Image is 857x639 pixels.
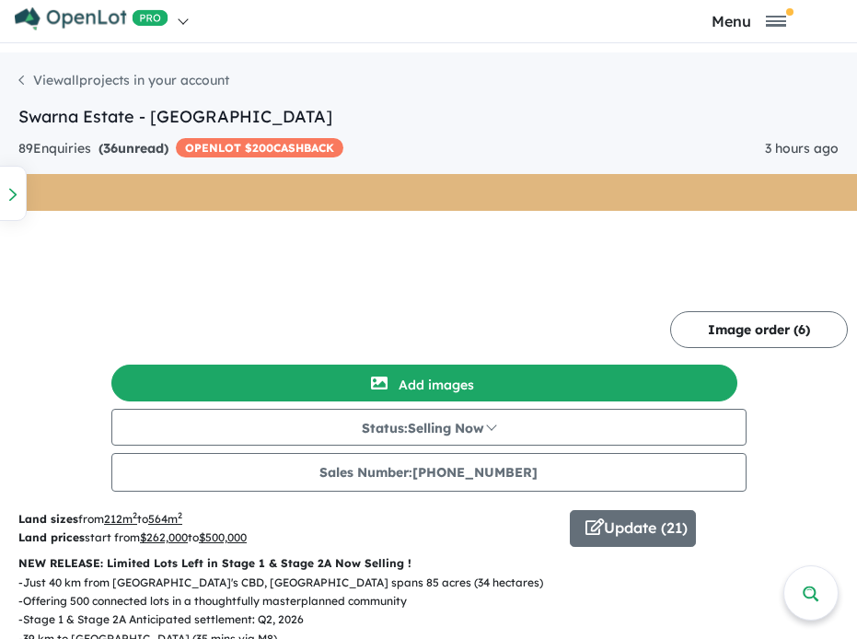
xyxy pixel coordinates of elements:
strong: ( unread) [98,140,168,157]
p: - Offering 500 connected lots in a thoughtfully masterplanned community [18,592,839,610]
p: NEW RELEASE: Limited Lots Left in Stage 1 & Stage 2A Now Selling ! [18,554,839,573]
u: 212 m [104,512,137,526]
img: Openlot PRO Logo White [15,7,168,30]
b: Land sizes [18,512,78,526]
p: start from [18,529,556,547]
p: - Stage 1 & Stage 2A Anticipated settlement: Q2, 2026 [18,610,839,629]
button: Update (21) [570,510,696,547]
div: 3 hours ago [765,138,839,160]
span: 36 [103,140,118,157]
button: Sales Number:[PHONE_NUMBER] [111,453,747,492]
a: Viewallprojects in your account [18,72,229,88]
button: Image order (6) [670,311,848,348]
span: OPENLOT $ 200 CASHBACK [176,138,343,157]
u: $ 500,000 [199,530,247,544]
a: Swarna Estate - [GEOGRAPHIC_DATA] [18,106,332,127]
p: from [18,510,556,529]
div: 89 Enquir ies [18,138,343,160]
sup: 2 [133,510,137,520]
b: Land prices [18,530,85,544]
u: $ 262,000 [140,530,188,544]
span: to [137,512,182,526]
button: Status:Selling Now [111,409,747,446]
p: - Just 40 km from [GEOGRAPHIC_DATA]'s CBD, [GEOGRAPHIC_DATA] spans 85 acres (34 hectares) [18,574,839,592]
span: to [188,530,247,544]
nav: breadcrumb [18,71,839,104]
button: Add images [111,365,737,401]
sup: 2 [178,510,182,520]
button: Toggle navigation [645,12,852,29]
u: 564 m [148,512,182,526]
